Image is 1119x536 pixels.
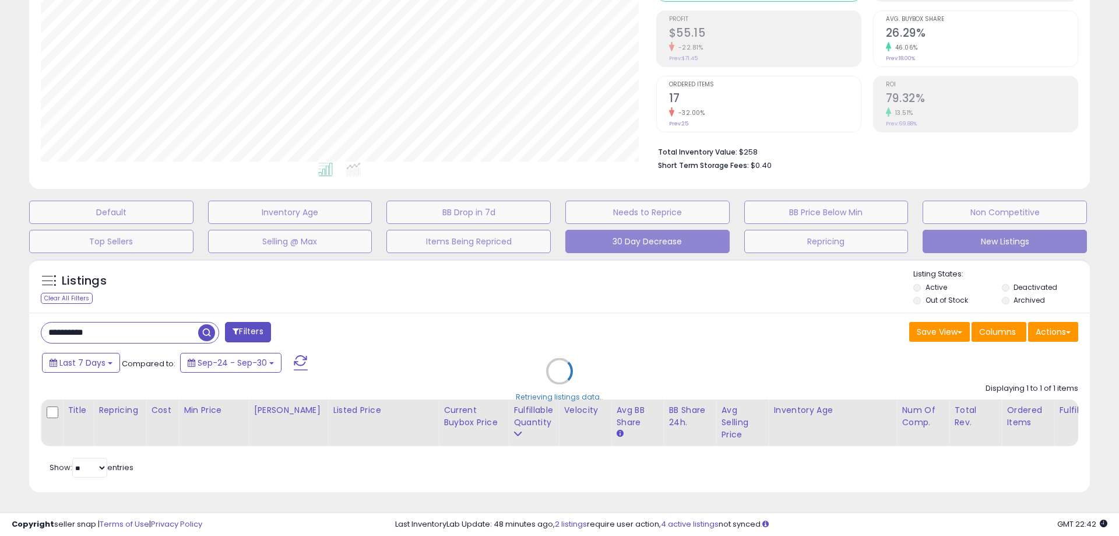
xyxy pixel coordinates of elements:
[12,519,54,530] strong: Copyright
[674,43,703,52] small: -22.81%
[208,230,372,253] button: Selling @ Max
[886,82,1078,88] span: ROI
[886,120,917,127] small: Prev: 69.88%
[12,519,202,530] div: seller snap | |
[886,55,915,62] small: Prev: 18.00%
[386,230,551,253] button: Items Being Repriced
[674,108,705,117] small: -32.00%
[208,201,372,224] button: Inventory Age
[386,201,551,224] button: BB Drop in 7d
[661,519,719,530] a: 4 active listings
[744,201,909,224] button: BB Price Below Min
[886,16,1078,23] span: Avg. Buybox Share
[100,519,149,530] a: Terms of Use
[669,55,698,62] small: Prev: $71.45
[669,26,861,42] h2: $55.15
[886,26,1078,42] h2: 26.29%
[516,391,603,402] div: Retrieving listings data..
[891,108,913,117] small: 13.51%
[658,160,749,170] b: Short Term Storage Fees:
[669,16,861,23] span: Profit
[555,519,587,530] a: 2 listings
[565,230,730,253] button: 30 Day Decrease
[886,92,1078,107] h2: 79.32%
[669,82,861,88] span: Ordered Items
[751,160,772,171] span: $0.40
[29,230,193,253] button: Top Sellers
[923,230,1087,253] button: New Listings
[744,230,909,253] button: Repricing
[1057,519,1107,530] span: 2025-10-8 22:42 GMT
[565,201,730,224] button: Needs to Reprice
[658,147,737,157] b: Total Inventory Value:
[669,92,861,107] h2: 17
[669,120,688,127] small: Prev: 25
[658,144,1069,158] li: $258
[891,43,918,52] small: 46.06%
[29,201,193,224] button: Default
[395,519,1107,530] div: Last InventoryLab Update: 48 minutes ago, require user action, not synced.
[151,519,202,530] a: Privacy Policy
[923,201,1087,224] button: Non Competitive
